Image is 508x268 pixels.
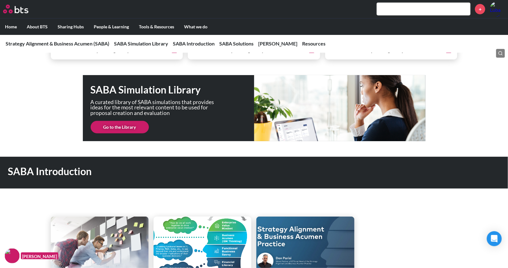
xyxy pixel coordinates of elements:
[8,165,353,179] h1: SABA Introduction
[5,248,20,263] img: F
[91,83,254,97] h1: SABA Simulation Library
[6,41,109,46] a: Strategy Alignment & Business Acumen (SABA)
[490,2,505,17] img: Luba Koziy
[3,5,28,13] img: BTS Logo
[475,4,485,14] a: +
[134,19,179,35] label: Tools & Resources
[89,19,134,35] label: People & Learning
[302,41,325,46] a: Resources
[114,41,168,46] a: SABA Simulation Library
[91,121,149,133] a: Go to the Library
[53,19,89,35] label: Sharing Hubs
[490,2,505,17] a: Profile
[219,41,254,46] a: SABA Solutions
[179,19,212,35] label: What we do
[3,5,40,13] a: Go home
[22,19,53,35] label: About BTS
[91,99,221,116] p: A curated library of SABA simulations that provides ideas for the most relevant content to be use...
[258,41,297,46] a: [PERSON_NAME]
[173,41,215,46] a: SABA Introduction
[21,252,58,260] figcaption: [PERSON_NAME]
[487,231,502,246] div: Open Intercom Messenger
